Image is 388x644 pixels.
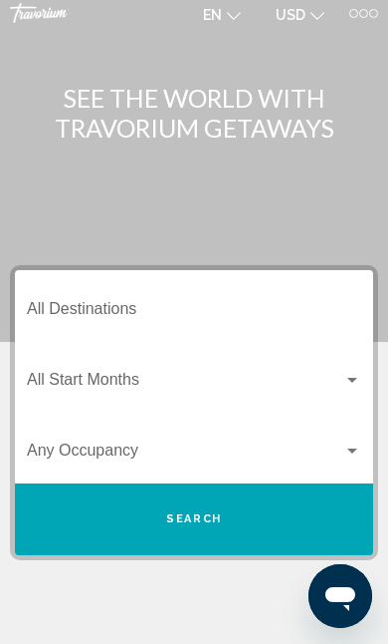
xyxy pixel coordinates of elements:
[10,83,378,143] h1: SEE THE WORLD WITH TRAVORIUM GETAWAYS
[203,7,222,23] span: en
[15,270,373,555] div: Search widget
[15,483,373,555] button: Search
[10,3,173,23] a: Travorium
[166,512,222,525] span: Search
[308,564,372,628] iframe: Кнопка запуска окна обмена сообщениями
[276,7,305,23] span: USD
